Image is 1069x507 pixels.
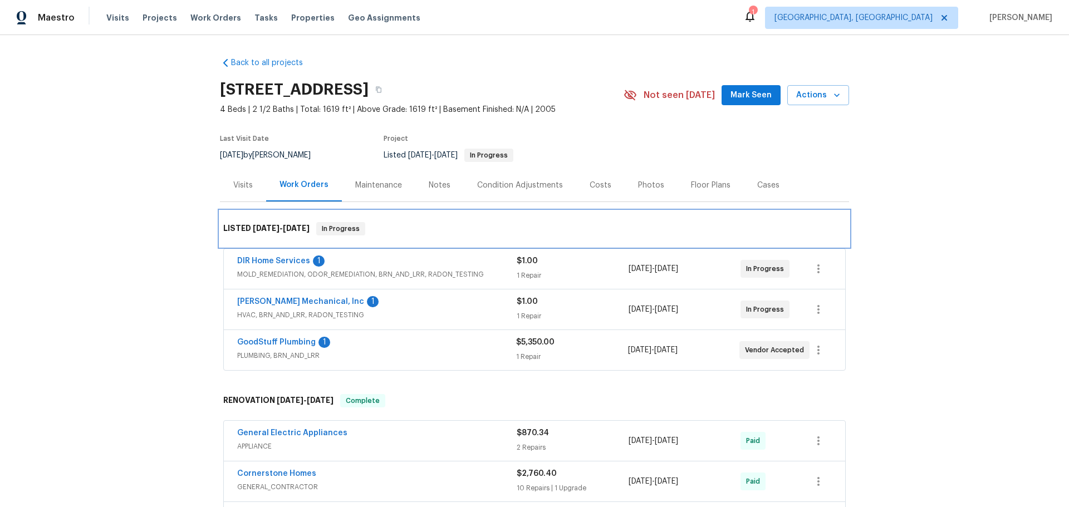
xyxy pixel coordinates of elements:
[517,298,538,306] span: $1.00
[220,211,849,247] div: LISTED [DATE]-[DATE]In Progress
[516,351,627,362] div: 1 Repair
[253,224,279,232] span: [DATE]
[220,104,624,115] span: 4 Beds | 2 1/2 Baths | Total: 1619 ft² | Above Grade: 1619 ft² | Basement Finished: N/A | 2005
[279,179,328,190] div: Work Orders
[348,12,420,23] span: Geo Assignments
[985,12,1052,23] span: [PERSON_NAME]
[220,57,327,68] a: Back to all projects
[655,437,678,445] span: [DATE]
[517,483,629,494] div: 10 Repairs | 1 Upgrade
[516,338,555,346] span: $5,350.00
[237,441,517,452] span: APPLIANCE
[745,344,808,356] span: Vendor Accepted
[220,135,269,142] span: Last Visit Date
[655,478,678,485] span: [DATE]
[408,151,431,159] span: [DATE]
[749,7,757,18] div: 1
[517,257,538,265] span: $1.00
[517,442,629,453] div: 2 Repairs
[628,346,651,354] span: [DATE]
[757,180,779,191] div: Cases
[517,311,629,322] div: 1 Repair
[655,265,678,273] span: [DATE]
[746,304,788,315] span: In Progress
[237,470,316,478] a: Cornerstone Homes
[237,298,364,306] a: [PERSON_NAME] Mechanical, Inc
[307,396,334,404] span: [DATE]
[237,350,516,361] span: PLUMBING, BRN_AND_LRR
[629,437,652,445] span: [DATE]
[106,12,129,23] span: Visits
[254,14,278,22] span: Tasks
[746,476,764,487] span: Paid
[237,481,517,493] span: GENERAL_CONTRACTOR
[408,151,458,159] span: -
[654,346,678,354] span: [DATE]
[655,306,678,313] span: [DATE]
[730,88,772,102] span: Mark Seen
[283,224,310,232] span: [DATE]
[644,90,715,101] span: Not seen [DATE]
[746,435,764,446] span: Paid
[638,180,664,191] div: Photos
[691,180,730,191] div: Floor Plans
[629,263,678,274] span: -
[517,470,557,478] span: $2,760.40
[774,12,933,23] span: [GEOGRAPHIC_DATA], [GEOGRAPHIC_DATA]
[237,309,517,321] span: HVAC, BRN_AND_LRR, RADON_TESTING
[237,269,517,280] span: MOLD_REMEDIATION, ODOR_REMEDIATION, BRN_AND_LRR, RADON_TESTING
[367,296,379,307] div: 1
[629,478,652,485] span: [DATE]
[746,263,788,274] span: In Progress
[629,435,678,446] span: -
[277,396,303,404] span: [DATE]
[313,255,325,267] div: 1
[220,149,324,162] div: by [PERSON_NAME]
[223,222,310,235] h6: LISTED
[477,180,563,191] div: Condition Adjustments
[291,12,335,23] span: Properties
[517,270,629,281] div: 1 Repair
[629,304,678,315] span: -
[341,395,384,406] span: Complete
[628,344,678,356] span: -
[517,429,549,437] span: $870.34
[220,383,849,419] div: RENOVATION [DATE]-[DATE]Complete
[237,338,316,346] a: GoodStuff Plumbing
[384,151,513,159] span: Listed
[220,151,243,159] span: [DATE]
[787,85,849,106] button: Actions
[355,180,402,191] div: Maintenance
[220,84,369,95] h2: [STREET_ADDRESS]
[233,180,253,191] div: Visits
[384,135,408,142] span: Project
[629,265,652,273] span: [DATE]
[317,223,364,234] span: In Progress
[277,396,334,404] span: -
[237,429,347,437] a: General Electric Appliances
[223,394,334,407] h6: RENOVATION
[465,152,512,159] span: In Progress
[434,151,458,159] span: [DATE]
[429,180,450,191] div: Notes
[722,85,781,106] button: Mark Seen
[590,180,611,191] div: Costs
[629,476,678,487] span: -
[38,12,75,23] span: Maestro
[190,12,241,23] span: Work Orders
[369,80,389,100] button: Copy Address
[237,257,310,265] a: DIR Home Services
[796,88,840,102] span: Actions
[318,337,330,348] div: 1
[629,306,652,313] span: [DATE]
[253,224,310,232] span: -
[143,12,177,23] span: Projects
